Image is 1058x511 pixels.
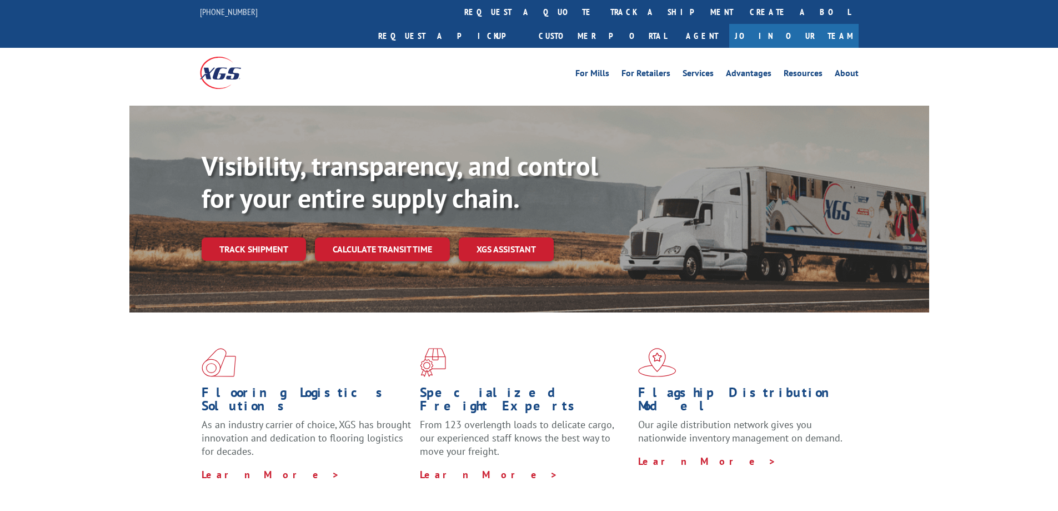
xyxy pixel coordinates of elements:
a: For Retailers [621,69,670,81]
a: Advantages [726,69,771,81]
a: Request a pickup [370,24,530,48]
img: xgs-icon-flagship-distribution-model-red [638,348,676,377]
h1: Flagship Distribution Model [638,386,848,418]
span: Our agile distribution network gives you nationwide inventory management on demand. [638,418,843,444]
a: Learn More > [202,468,340,481]
a: Join Our Team [729,24,859,48]
a: Agent [675,24,729,48]
a: Calculate transit time [315,237,450,261]
a: Customer Portal [530,24,675,48]
a: Track shipment [202,237,306,261]
a: About [835,69,859,81]
a: Services [683,69,714,81]
a: Resources [784,69,823,81]
h1: Specialized Freight Experts [420,386,630,418]
a: For Mills [575,69,609,81]
img: xgs-icon-focused-on-flooring-red [420,348,446,377]
a: XGS ASSISTANT [459,237,554,261]
b: Visibility, transparency, and control for your entire supply chain. [202,148,598,215]
span: As an industry carrier of choice, XGS has brought innovation and dedication to flooring logistics... [202,418,411,458]
p: From 123 overlength loads to delicate cargo, our experienced staff knows the best way to move you... [420,418,630,468]
img: xgs-icon-total-supply-chain-intelligence-red [202,348,236,377]
h1: Flooring Logistics Solutions [202,386,412,418]
a: Learn More > [420,468,558,481]
a: Learn More > [638,455,776,468]
a: [PHONE_NUMBER] [200,6,258,17]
